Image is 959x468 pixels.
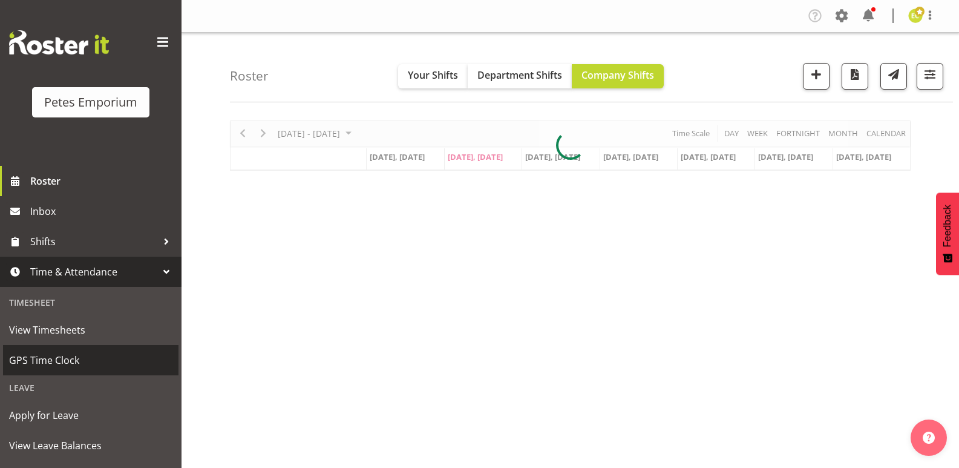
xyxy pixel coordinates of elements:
[923,432,935,444] img: help-xxl-2.png
[3,315,178,345] a: View Timesheets
[30,263,157,281] span: Time & Attendance
[936,193,959,275] button: Feedback - Show survey
[942,205,953,247] span: Feedback
[477,68,562,82] span: Department Shifts
[9,437,172,455] span: View Leave Balances
[842,63,868,90] button: Download a PDF of the roster according to the set date range.
[9,351,172,369] span: GPS Time Clock
[30,232,157,251] span: Shifts
[572,64,664,88] button: Company Shifts
[9,30,109,54] img: Rosterit website logo
[30,172,175,190] span: Roster
[9,406,172,424] span: Apply for Leave
[3,375,178,400] div: Leave
[908,8,923,23] img: emma-croft7499.jpg
[44,93,137,111] div: Petes Emporium
[398,64,468,88] button: Your Shifts
[917,63,943,90] button: Filter Shifts
[3,400,178,430] a: Apply for Leave
[30,202,175,220] span: Inbox
[468,64,572,88] button: Department Shifts
[3,290,178,315] div: Timesheet
[3,430,178,461] a: View Leave Balances
[408,68,458,82] span: Your Shifts
[3,345,178,375] a: GPS Time Clock
[9,321,172,339] span: View Timesheets
[880,63,907,90] button: Send a list of all shifts for the selected filtered period to all rostered employees.
[581,68,654,82] span: Company Shifts
[803,63,830,90] button: Add a new shift
[230,69,269,83] h4: Roster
